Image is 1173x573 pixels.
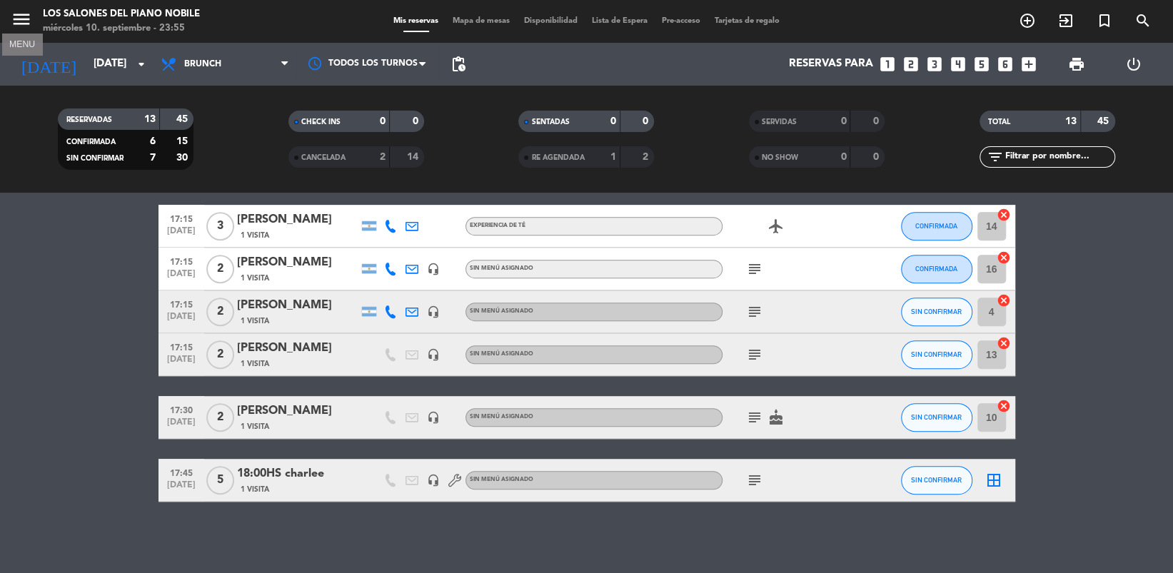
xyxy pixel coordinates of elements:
[66,138,116,146] span: CONFIRMADA
[380,116,386,126] strong: 0
[163,269,199,285] span: [DATE]
[184,59,221,69] span: Brunch
[241,230,269,241] span: 1 Visita
[1020,55,1038,73] i: add_box
[873,116,882,126] strong: 0
[133,56,150,73] i: arrow_drop_down
[873,152,882,162] strong: 0
[987,148,1004,166] i: filter_list
[241,358,269,370] span: 1 Visita
[206,212,234,240] span: 3
[746,260,763,278] i: subject
[997,336,1011,350] i: cancel
[2,37,42,50] div: MENU
[767,409,785,426] i: cake
[997,399,1011,413] i: cancel
[43,7,200,21] div: Los Salones del Piano Nobile
[911,413,962,421] span: SIN CONFIRMAR
[163,253,199,269] span: 17:15
[163,401,199,417] span: 17:30
[1096,12,1113,29] i: turned_in_not
[427,263,440,275] i: headset_mic
[470,414,533,420] span: Sin menú asignado
[11,9,32,35] button: menu
[241,421,269,432] span: 1 Visita
[11,9,32,30] i: menu
[997,208,1011,222] i: cancel
[1105,43,1162,86] div: LOG OUT
[206,340,234,369] span: 2
[412,116,421,126] strong: 0
[163,464,199,480] span: 17:45
[163,355,199,371] span: [DATE]
[610,152,616,162] strong: 1
[427,348,440,361] i: headset_mic
[762,154,798,161] span: NO SHOW
[470,477,533,482] span: Sin menú asignado
[1057,12,1074,29] i: exit_to_app
[997,293,1011,308] i: cancel
[66,116,112,123] span: RESERVADAS
[163,295,199,312] span: 17:15
[206,403,234,432] span: 2
[531,118,569,126] span: SENTADAS
[450,56,467,73] span: pending_actions
[241,484,269,495] span: 1 Visita
[531,154,584,161] span: RE AGENDADA
[643,116,651,126] strong: 0
[470,265,533,271] span: Sin menú asignado
[237,253,358,272] div: [PERSON_NAME]
[427,411,440,424] i: headset_mic
[1004,149,1114,165] input: Filtrar por nombre...
[789,58,873,71] span: Reservas para
[237,296,358,315] div: [PERSON_NAME]
[901,255,972,283] button: CONFIRMADA
[237,339,358,358] div: [PERSON_NAME]
[767,218,785,235] i: airplanemode_active
[746,346,763,363] i: subject
[878,55,897,73] i: looks_one
[708,17,787,25] span: Tarjetas de regalo
[144,114,156,124] strong: 13
[901,212,972,240] button: CONFIRMADA
[985,472,1002,489] i: border_all
[1097,116,1112,126] strong: 45
[163,312,199,328] span: [DATE]
[43,21,200,36] div: miércoles 10. septiembre - 23:55
[610,116,616,126] strong: 0
[1068,56,1085,73] span: print
[1065,116,1077,126] strong: 13
[901,298,972,326] button: SIN CONFIRMAR
[470,351,533,357] span: Sin menú asignado
[206,298,234,326] span: 2
[406,152,421,162] strong: 14
[915,222,957,230] span: CONFIRMADA
[585,17,655,25] span: Lista de Espera
[150,153,156,163] strong: 7
[11,49,86,80] i: [DATE]
[427,474,440,487] i: headset_mic
[163,338,199,355] span: 17:15
[517,17,585,25] span: Disponibilidad
[643,152,651,162] strong: 2
[901,340,972,369] button: SIN CONFIRMAR
[176,153,191,163] strong: 30
[241,315,269,327] span: 1 Visita
[445,17,517,25] span: Mapa de mesas
[901,466,972,495] button: SIN CONFIRMAR
[1019,12,1036,29] i: add_circle_outline
[902,55,920,73] i: looks_two
[915,265,957,273] span: CONFIRMADA
[237,465,358,483] div: 18:00HS charlee
[840,116,846,126] strong: 0
[176,114,191,124] strong: 45
[746,409,763,426] i: subject
[988,118,1010,126] span: TOTAL
[150,136,156,146] strong: 6
[66,155,124,162] span: SIN CONFIRMAR
[746,303,763,320] i: subject
[901,403,972,432] button: SIN CONFIRMAR
[972,55,991,73] i: looks_5
[301,154,346,161] span: CANCELADA
[746,472,763,489] i: subject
